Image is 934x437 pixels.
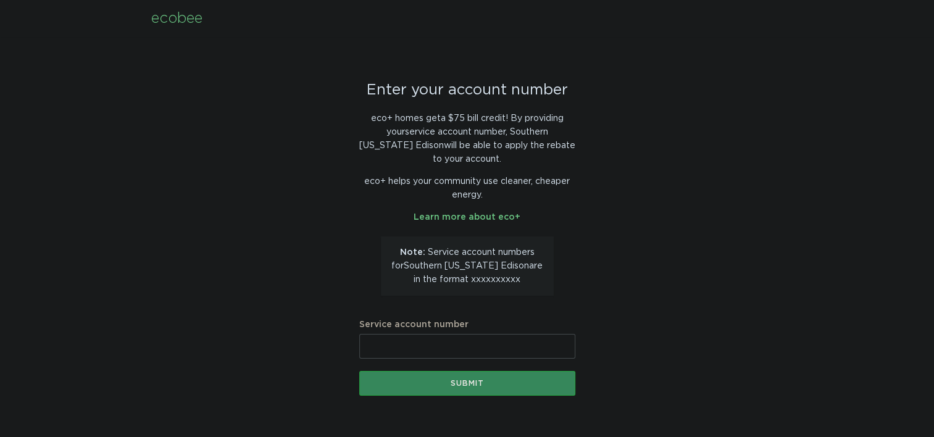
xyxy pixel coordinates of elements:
[359,320,575,329] label: Service account number
[400,248,425,257] strong: Note:
[390,246,544,286] p: Service account number s for Southern [US_STATE] Edison are in the format xxxxxxxxxx
[359,83,575,97] div: Enter your account number
[414,213,520,222] a: Learn more about eco+
[151,12,202,25] div: ecobee
[359,371,575,396] button: Submit
[359,175,575,202] p: eco+ helps your community use cleaner, cheaper energy.
[359,112,575,166] p: eco+ homes get a $75 bill credit ! By providing your service account number , Southern [US_STATE]...
[365,380,569,387] div: Submit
